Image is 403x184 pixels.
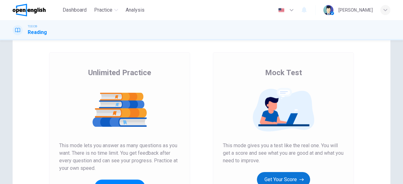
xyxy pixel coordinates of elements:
button: Practice [92,4,121,16]
span: This mode gives you a test like the real one. You will get a score and see what you are good at a... [223,142,344,164]
img: OpenEnglish logo [13,4,46,16]
div: [PERSON_NAME] [338,6,373,14]
img: en [277,8,285,13]
span: TOEIC® [28,24,37,29]
span: This mode lets you answer as many questions as you want. There is no time limit. You get feedback... [59,142,180,172]
button: Dashboard [60,4,89,16]
h1: Reading [28,29,47,36]
button: Analysis [123,4,147,16]
span: Mock Test [265,68,302,78]
span: Unlimited Practice [88,68,151,78]
span: Dashboard [63,6,87,14]
span: Analysis [126,6,145,14]
a: OpenEnglish logo [13,4,60,16]
span: Practice [94,6,112,14]
img: Profile picture [323,5,333,15]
